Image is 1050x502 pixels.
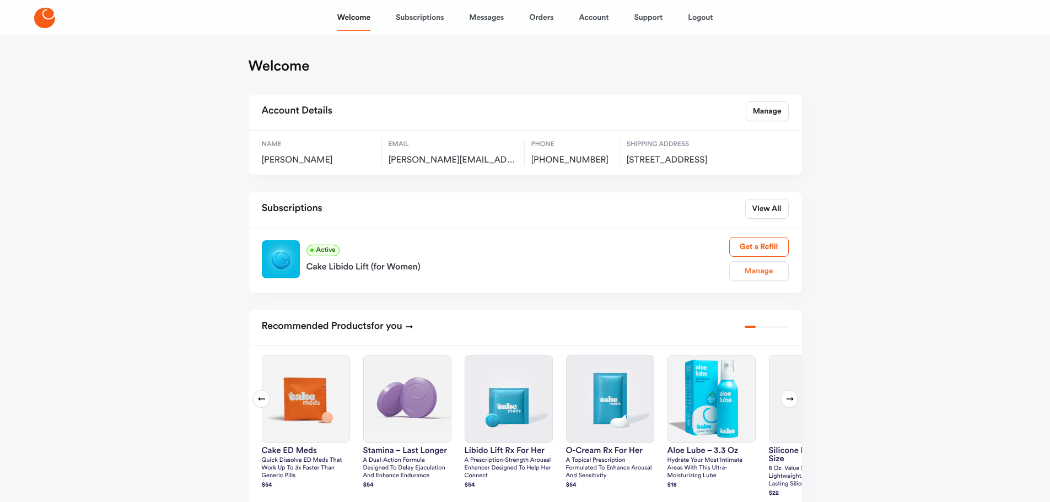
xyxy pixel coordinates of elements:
span: Active [306,245,340,256]
span: [PHONE_NUMBER] [531,155,613,166]
a: Aloe Lube – 3.3 ozAloe Lube – 3.3 ozHydrate your most intimate areas with this ultra-moisturizing... [667,355,756,490]
span: 2008 Summerchase Dr, 2008, Duluth, US, 30096 [627,155,745,166]
strong: $ 18 [667,482,677,488]
a: Welcome [337,4,370,31]
h1: Welcome [249,57,310,75]
img: Aloe Lube – 3.3 oz [668,355,755,442]
h3: silicone lube – value size [769,446,857,463]
a: Messages [469,4,504,31]
strong: $ 54 [566,482,577,488]
img: Libido Lift Rx [262,240,300,278]
a: Support [634,4,663,31]
a: View All [745,199,789,219]
a: Stamina – Last LongerStamina – Last LongerA dual-action formula designed to delay ejaculation and... [363,355,451,490]
a: Get a Refill [729,237,789,257]
a: Libido Lift Rx For HerLibido Lift Rx For HerA prescription-strength arousal enhancer designed to ... [465,355,553,490]
h3: Aloe Lube – 3.3 oz [667,446,756,455]
a: Manage [729,261,789,281]
a: Logout [688,4,713,31]
h3: O-Cream Rx for Her [566,446,654,455]
span: for you [371,321,402,331]
strong: $ 54 [262,482,272,488]
p: Quick dissolve ED Meds that work up to 3x faster than generic pills [262,457,350,480]
p: A prescription-strength arousal enhancer designed to help her connect [465,457,553,480]
span: hedrick.robin@gmail.com [389,155,518,166]
span: Name [262,139,375,149]
h2: Subscriptions [262,199,322,219]
a: Cake ED MedsCake ED MedsQuick dissolve ED Meds that work up to 3x faster than generic pills$54 [262,355,350,490]
p: A topical prescription formulated to enhance arousal and sensitivity [566,457,654,480]
h2: Recommended Products [262,317,413,337]
h3: Libido Lift Rx For Her [465,446,553,455]
p: 8 oz. Value size ultra lightweight, extremely long-lasting silicone formula [769,465,857,488]
p: A dual-action formula designed to delay ejaculation and enhance endurance [363,457,451,480]
span: [PERSON_NAME] [262,155,375,166]
a: O-Cream Rx for HerO-Cream Rx for HerA topical prescription formulated to enhance arousal and sens... [566,355,654,490]
img: Stamina – Last Longer [364,355,451,442]
span: Shipping Address [627,139,745,149]
a: Cake Libido Lift (for Women) [306,256,729,274]
a: Manage [746,101,789,121]
img: silicone lube – value size [769,355,857,442]
h2: Account Details [262,101,332,121]
strong: $ 54 [363,482,374,488]
strong: $ 54 [465,482,475,488]
img: Libido Lift Rx For Her [465,355,552,442]
h3: Cake ED Meds [262,446,350,455]
span: Phone [531,139,613,149]
span: Email [389,139,518,149]
h3: Stamina – Last Longer [363,446,451,455]
img: O-Cream Rx for Her [567,355,654,442]
a: silicone lube – value sizesilicone lube – value size8 oz. Value size ultra lightweight, extremely... [769,355,857,499]
strong: $ 22 [769,490,779,496]
p: Hydrate your most intimate areas with this ultra-moisturizing lube [667,457,756,480]
a: Account [579,4,609,31]
a: Orders [529,4,553,31]
img: Cake ED Meds [262,355,349,442]
a: Subscriptions [396,4,444,31]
